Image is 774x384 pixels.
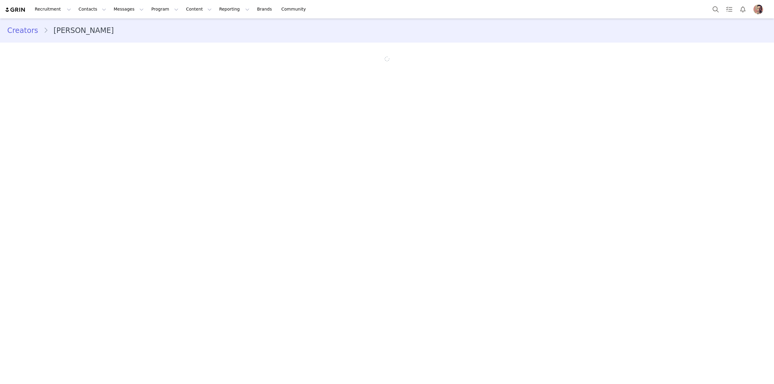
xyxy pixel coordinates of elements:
a: Creators [7,25,44,36]
a: Community [278,2,312,16]
button: Search [709,2,722,16]
a: Tasks [723,2,736,16]
button: Reporting [216,2,253,16]
button: Content [182,2,215,16]
button: Notifications [736,2,750,16]
button: Program [148,2,182,16]
button: Recruitment [31,2,75,16]
a: Brands [253,2,277,16]
button: Messages [110,2,147,16]
button: Profile [750,5,769,14]
img: grin logo [5,7,26,13]
img: 9e9bd10f-9b1f-4a21-a9fa-9dc00838f1f3.jpg [753,5,763,14]
button: Contacts [75,2,110,16]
